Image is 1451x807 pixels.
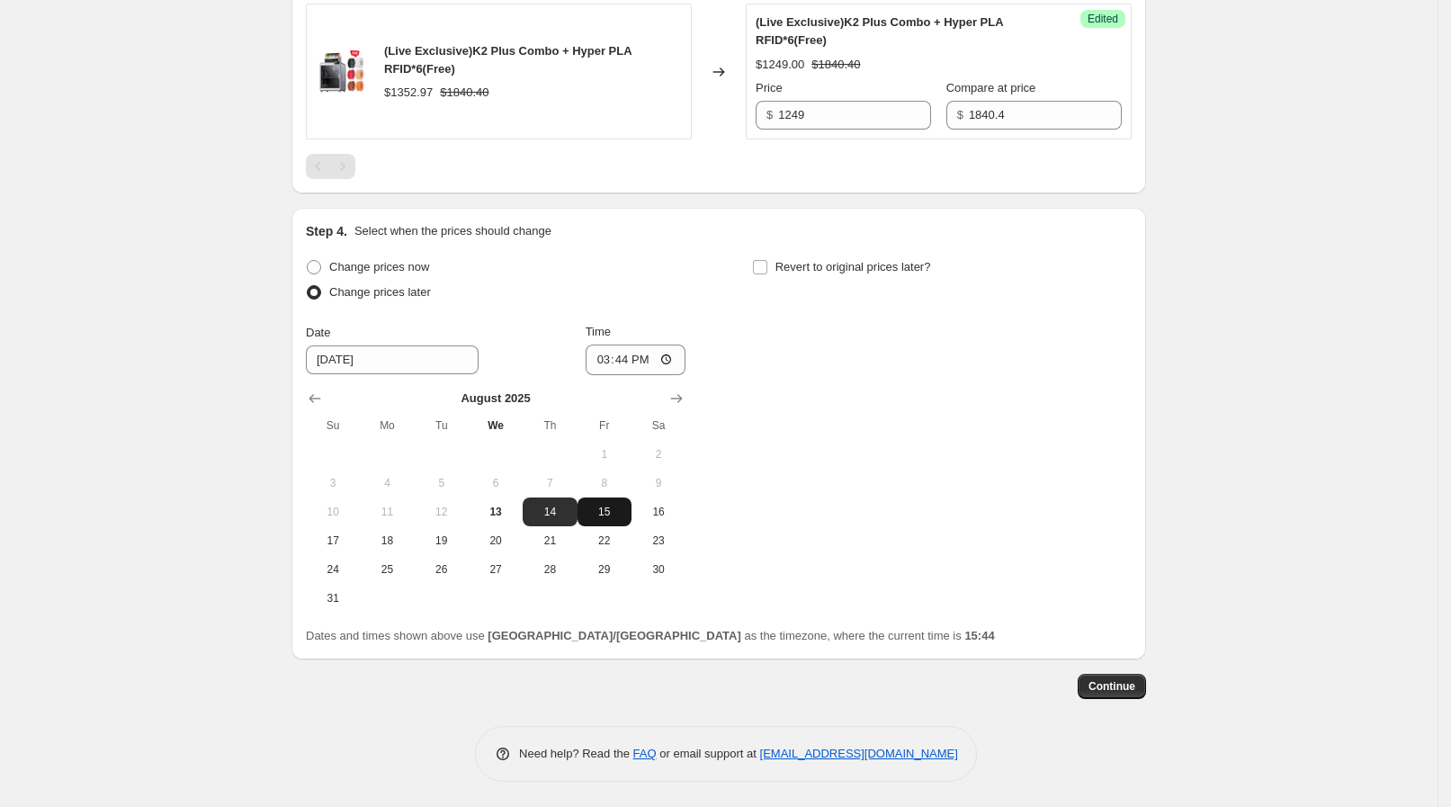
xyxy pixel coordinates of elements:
[367,418,407,433] span: Mo
[367,505,407,519] span: 11
[469,411,523,440] th: Wednesday
[306,222,347,240] h2: Step 4.
[1078,674,1146,699] button: Continue
[306,345,479,374] input: 8/13/2025
[367,562,407,577] span: 25
[306,526,360,555] button: Sunday August 17 2025
[639,476,678,490] span: 9
[306,326,330,339] span: Date
[964,629,994,642] b: 15:44
[530,534,569,548] span: 21
[422,534,461,548] span: 19
[306,584,360,613] button: Sunday August 31 2025
[313,534,353,548] span: 17
[360,526,414,555] button: Monday August 18 2025
[367,534,407,548] span: 18
[329,260,429,273] span: Change prices now
[415,555,469,584] button: Tuesday August 26 2025
[415,526,469,555] button: Tuesday August 19 2025
[306,498,360,526] button: Sunday August 10 2025
[306,555,360,584] button: Sunday August 24 2025
[523,469,577,498] button: Thursday August 7 2025
[957,108,963,121] span: $
[422,476,461,490] span: 5
[664,386,689,411] button: Show next month, September 2025
[578,440,631,469] button: Friday August 1 2025
[523,498,577,526] button: Thursday August 14 2025
[313,476,353,490] span: 3
[440,84,488,102] strike: $1840.40
[422,418,461,433] span: Tu
[354,222,551,240] p: Select when the prices should change
[422,505,461,519] span: 12
[415,469,469,498] button: Tuesday August 5 2025
[631,498,685,526] button: Saturday August 16 2025
[306,411,360,440] th: Sunday
[488,629,740,642] b: [GEOGRAPHIC_DATA]/[GEOGRAPHIC_DATA]
[585,447,624,462] span: 1
[306,629,995,642] span: Dates and times shown above use as the timezone, where the current time is
[639,562,678,577] span: 30
[313,505,353,519] span: 10
[519,747,633,760] span: Need help? Read the
[415,498,469,526] button: Tuesday August 12 2025
[313,591,353,605] span: 31
[360,555,414,584] button: Monday August 25 2025
[476,476,515,490] span: 6
[329,285,431,299] span: Change prices later
[657,747,760,760] span: or email support at
[766,108,773,121] span: $
[530,418,569,433] span: Th
[639,534,678,548] span: 23
[631,555,685,584] button: Saturday August 30 2025
[384,44,631,76] span: (Live Exclusive)K2 Plus Combo + Hyper PLA RFID*6(Free)
[585,505,624,519] span: 15
[306,469,360,498] button: Sunday August 3 2025
[631,440,685,469] button: Saturday August 2 2025
[469,469,523,498] button: Wednesday August 6 2025
[422,562,461,577] span: 26
[585,534,624,548] span: 22
[585,562,624,577] span: 29
[775,260,931,273] span: Revert to original prices later?
[578,526,631,555] button: Friday August 22 2025
[585,418,624,433] span: Fr
[639,418,678,433] span: Sa
[360,411,414,440] th: Monday
[469,555,523,584] button: Wednesday August 27 2025
[631,411,685,440] th: Saturday
[469,498,523,526] button: Today Wednesday August 13 2025
[469,526,523,555] button: Wednesday August 20 2025
[313,562,353,577] span: 24
[476,534,515,548] span: 20
[476,418,515,433] span: We
[639,505,678,519] span: 16
[756,81,783,94] span: Price
[367,476,407,490] span: 4
[476,505,515,519] span: 13
[360,498,414,526] button: Monday August 11 2025
[415,411,469,440] th: Tuesday
[585,476,624,490] span: 8
[946,81,1036,94] span: Compare at price
[760,747,958,760] a: [EMAIL_ADDRESS][DOMAIN_NAME]
[1088,12,1118,26] span: Edited
[633,747,657,760] a: FAQ
[639,447,678,462] span: 2
[578,411,631,440] th: Friday
[530,505,569,519] span: 14
[360,469,414,498] button: Monday August 4 2025
[313,418,353,433] span: Su
[476,562,515,577] span: 27
[530,562,569,577] span: 28
[578,555,631,584] button: Friday August 29 2025
[384,84,433,102] div: $1352.97
[586,325,611,338] span: Time
[1088,679,1135,694] span: Continue
[586,345,686,375] input: 12:00
[811,56,860,74] strike: $1840.40
[756,56,804,74] div: $1249.00
[530,476,569,490] span: 7
[578,498,631,526] button: Friday August 15 2025
[523,526,577,555] button: Thursday August 21 2025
